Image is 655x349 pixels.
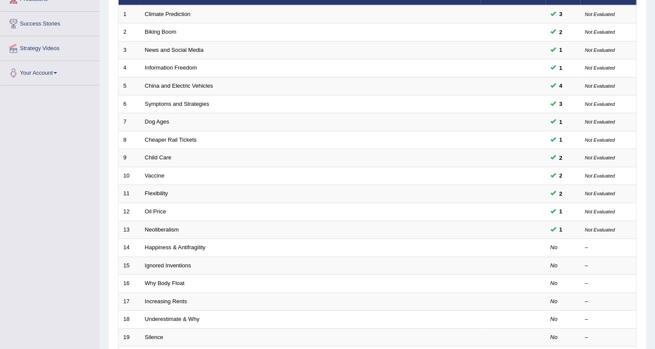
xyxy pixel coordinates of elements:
span: You can still take this question [556,225,566,234]
small: Not Evaluated [585,173,615,178]
td: 4 [119,59,140,77]
span: You can still take this question [556,10,566,19]
a: Why Body Float [145,280,185,286]
small: Not Evaluated [585,29,615,35]
em: No [550,298,558,305]
a: Underestimate & Why [145,316,199,322]
small: Not Evaluated [585,119,615,124]
small: Not Evaluated [585,48,615,53]
td: 5 [119,77,140,95]
td: 10 [119,167,140,185]
td: 11 [119,185,140,203]
div: – [585,279,632,288]
a: Flexibility [145,190,168,197]
td: 15 [119,257,140,275]
td: 12 [119,203,140,221]
div: – [585,333,632,342]
td: 7 [119,113,140,131]
div: – [585,262,632,270]
small: Not Evaluated [585,227,615,232]
td: 9 [119,149,140,167]
a: Child Care [145,154,171,161]
span: You can still take this question [556,45,566,54]
a: Vaccine [145,172,164,179]
a: Oil Price [145,208,166,215]
a: Silence [145,334,164,340]
a: News and Social Media [145,47,204,53]
span: You can still take this question [556,81,566,90]
small: Not Evaluated [585,102,615,107]
div: – [585,315,632,324]
a: Neoliberalism [145,226,179,233]
td: 1 [119,5,140,23]
small: Not Evaluated [585,12,615,17]
a: Climate Prediction [145,11,191,17]
small: Not Evaluated [585,137,615,143]
small: Not Evaluated [585,209,615,214]
td: 13 [119,221,140,239]
td: 17 [119,292,140,311]
a: Increasing Rents [145,298,187,305]
a: China and Electric Vehicles [145,82,213,89]
td: 16 [119,275,140,293]
small: Not Evaluated [585,83,615,89]
small: Not Evaluated [585,155,615,160]
a: Biking Boom [145,29,177,35]
span: You can still take this question [556,99,566,108]
a: Information Freedom [145,64,197,71]
span: You can still take this question [556,135,566,144]
div: – [585,244,632,252]
td: 3 [119,41,140,59]
em: No [550,316,558,322]
td: 8 [119,131,140,149]
td: 19 [119,328,140,346]
a: Cheaper Rail Tickets [145,136,197,143]
small: Not Evaluated [585,65,615,70]
em: No [550,262,558,269]
em: No [550,334,558,340]
span: You can still take this question [556,171,566,180]
span: You can still take this question [556,153,566,162]
span: You can still take this question [556,28,566,37]
td: 14 [119,239,140,257]
td: 2 [119,23,140,41]
em: No [550,244,558,251]
a: Success Stories [0,12,99,33]
a: Ignored Inventions [145,262,191,269]
em: No [550,280,558,286]
a: Happiness & Antifragility [145,244,205,251]
td: 18 [119,311,140,329]
span: You can still take this question [556,189,566,198]
span: You can still take this question [556,63,566,73]
span: You can still take this question [556,207,566,216]
td: 6 [119,95,140,113]
a: Dog Ages [145,118,169,125]
div: – [585,298,632,306]
a: Your Account [0,61,99,82]
span: You can still take this question [556,117,566,127]
a: Strategy Videos [0,36,99,58]
a: Symptoms and Strategies [145,101,209,107]
small: Not Evaluated [585,191,615,196]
